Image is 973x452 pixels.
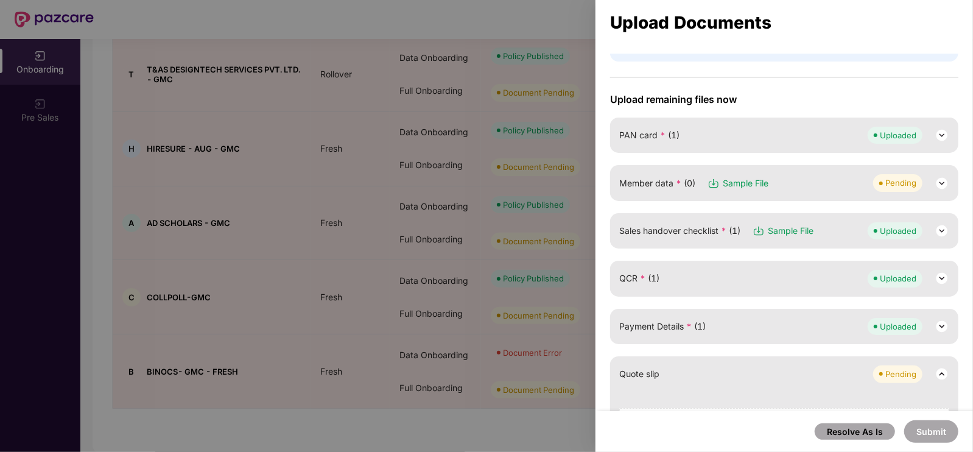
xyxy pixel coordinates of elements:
[880,272,916,284] div: Uploaded
[619,129,680,142] span: PAN card (1)
[935,128,949,143] img: svg+xml;base64,PHN2ZyB3aWR0aD0iMjQiIGhlaWdodD0iMjQiIHZpZXdCb3g9IjAgMCAyNCAyNCIgZmlsbD0ibm9uZSIgeG...
[880,225,916,237] div: Uploaded
[610,16,958,29] div: Upload Documents
[708,177,720,189] img: svg+xml;base64,PHN2ZyB3aWR0aD0iMTYiIGhlaWdodD0iMTciIHZpZXdCb3g9IjAgMCAxNiAxNyIgZmlsbD0ibm9uZSIgeG...
[619,177,695,190] span: Member data (0)
[619,224,740,238] span: Sales handover checklist (1)
[880,129,916,141] div: Uploaded
[619,272,659,285] span: QCR (1)
[885,177,916,189] div: Pending
[768,224,813,238] span: Sample File
[610,93,958,105] span: Upload remaining files now
[619,367,659,381] span: Quote slip
[935,224,949,238] img: svg+xml;base64,PHN2ZyB3aWR0aD0iMjQiIGhlaWdodD0iMjQiIHZpZXdCb3g9IjAgMCAyNCAyNCIgZmlsbD0ibm9uZSIgeG...
[935,367,949,381] img: svg+xml;base64,PHN2ZyB3aWR0aD0iMjQiIGhlaWdodD0iMjQiIHZpZXdCb3g9IjAgMCAyNCAyNCIgZmlsbD0ibm9uZSIgeG...
[723,177,768,190] span: Sample File
[904,420,958,443] button: Submit
[885,368,916,380] div: Pending
[753,225,765,237] img: svg+xml;base64,PHN2ZyB3aWR0aD0iMTYiIGhlaWdodD0iMTciIHZpZXdCb3g9IjAgMCAxNiAxNyIgZmlsbD0ibm9uZSIgeG...
[935,319,949,334] img: svg+xml;base64,PHN2ZyB3aWR0aD0iMjQiIGhlaWdodD0iMjQiIHZpZXdCb3g9IjAgMCAyNCAyNCIgZmlsbD0ibm9uZSIgeG...
[880,320,916,333] div: Uploaded
[935,271,949,286] img: svg+xml;base64,PHN2ZyB3aWR0aD0iMjQiIGhlaWdodD0iMjQiIHZpZXdCb3g9IjAgMCAyNCAyNCIgZmlsbD0ibm9uZSIgeG...
[619,320,706,333] span: Payment Details (1)
[935,176,949,191] img: svg+xml;base64,PHN2ZyB3aWR0aD0iMjQiIGhlaWdodD0iMjQiIHZpZXdCb3g9IjAgMCAyNCAyNCIgZmlsbD0ibm9uZSIgeG...
[815,423,895,440] button: Resolve As Is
